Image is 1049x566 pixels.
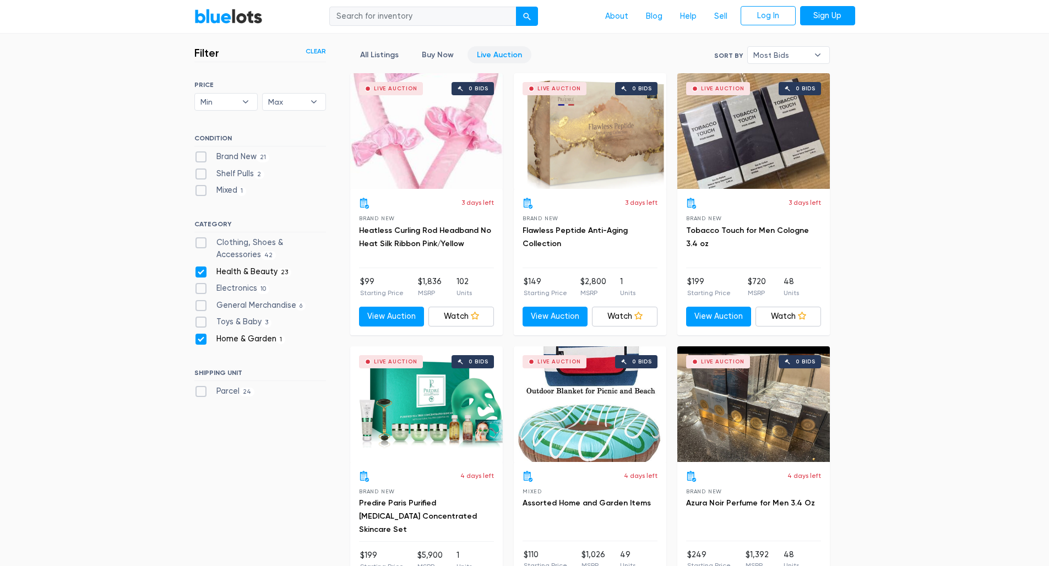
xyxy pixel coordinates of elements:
[523,488,542,494] span: Mixed
[671,6,705,27] a: Help
[194,333,286,345] label: Home & Garden
[596,6,637,27] a: About
[359,215,395,221] span: Brand New
[194,81,326,89] h6: PRICE
[686,215,722,221] span: Brand New
[412,46,463,63] a: Buy Now
[360,288,404,298] p: Starting Price
[351,46,408,63] a: All Listings
[806,47,829,63] b: ▾
[632,86,652,91] div: 0 bids
[789,198,821,208] p: 3 days left
[200,94,237,110] span: Min
[523,215,558,221] span: Brand New
[620,288,635,298] p: Units
[625,198,657,208] p: 3 days left
[537,86,581,91] div: Live Auction
[194,46,219,59] h3: Filter
[374,86,417,91] div: Live Auction
[296,302,306,311] span: 6
[234,94,257,110] b: ▾
[748,276,766,298] li: $720
[302,94,325,110] b: ▾
[580,276,606,298] li: $2,800
[460,471,494,481] p: 4 days left
[800,6,855,26] a: Sign Up
[428,307,494,326] a: Watch
[714,51,743,61] label: Sort By
[194,385,255,398] label: Parcel
[796,86,816,91] div: 0 bids
[686,498,815,508] a: Azura Noir Perfume for Men 3.4 Oz
[329,7,517,26] input: Search for inventory
[514,346,666,462] a: Live Auction 0 bids
[784,288,799,298] p: Units
[268,94,305,110] span: Max
[468,46,531,63] a: Live Auction
[194,220,326,232] h6: CATEGORY
[632,359,652,364] div: 0 bids
[359,488,395,494] span: Brand New
[756,307,821,326] a: Watch
[350,73,503,189] a: Live Auction 0 bids
[194,282,270,295] label: Electronics
[261,251,276,260] span: 42
[469,359,488,364] div: 0 bids
[350,346,503,462] a: Live Auction 0 bids
[194,237,326,260] label: Clothing, Shoes & Accessories
[194,300,306,312] label: General Merchandise
[784,276,799,298] li: 48
[741,6,796,26] a: Log In
[194,8,263,24] a: BlueLots
[359,498,477,534] a: Predire Paris Purified [MEDICAL_DATA] Concentrated Skincare Set
[620,276,635,298] li: 1
[624,471,657,481] p: 4 days left
[461,198,494,208] p: 3 days left
[240,388,255,396] span: 24
[418,288,442,298] p: MSRP
[194,134,326,146] h6: CONDITION
[374,359,417,364] div: Live Auction
[687,276,731,298] li: $199
[194,369,326,381] h6: SHIPPING UNIT
[456,288,472,298] p: Units
[523,226,628,248] a: Flawless Peptide Anti-Aging Collection
[418,276,442,298] li: $1,836
[194,266,292,278] label: Health & Beauty
[787,471,821,481] p: 4 days left
[753,47,808,63] span: Most Bids
[686,226,809,248] a: Tobacco Touch for Men Cologne 3.4 oz
[262,319,272,328] span: 3
[237,187,247,196] span: 1
[701,86,744,91] div: Live Auction
[257,285,270,293] span: 10
[523,307,588,326] a: View Auction
[580,288,606,298] p: MSRP
[524,288,567,298] p: Starting Price
[306,46,326,56] a: Clear
[194,184,247,197] label: Mixed
[359,307,425,326] a: View Auction
[537,359,581,364] div: Live Auction
[523,498,651,508] a: Assorted Home and Garden Items
[359,226,491,248] a: Heatless Curling Rod Headband No Heat Silk Ribbon Pink/Yellow
[687,288,731,298] p: Starting Price
[637,6,671,27] a: Blog
[705,6,736,27] a: Sell
[796,359,816,364] div: 0 bids
[686,307,752,326] a: View Auction
[748,288,766,298] p: MSRP
[254,170,265,179] span: 2
[456,276,472,298] li: 102
[592,307,657,326] a: Watch
[677,73,830,189] a: Live Auction 0 bids
[469,86,488,91] div: 0 bids
[701,359,744,364] div: Live Auction
[276,335,286,344] span: 1
[257,153,270,162] span: 21
[194,151,270,163] label: Brand New
[360,276,404,298] li: $99
[514,73,666,189] a: Live Auction 0 bids
[278,268,292,277] span: 23
[524,276,567,298] li: $149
